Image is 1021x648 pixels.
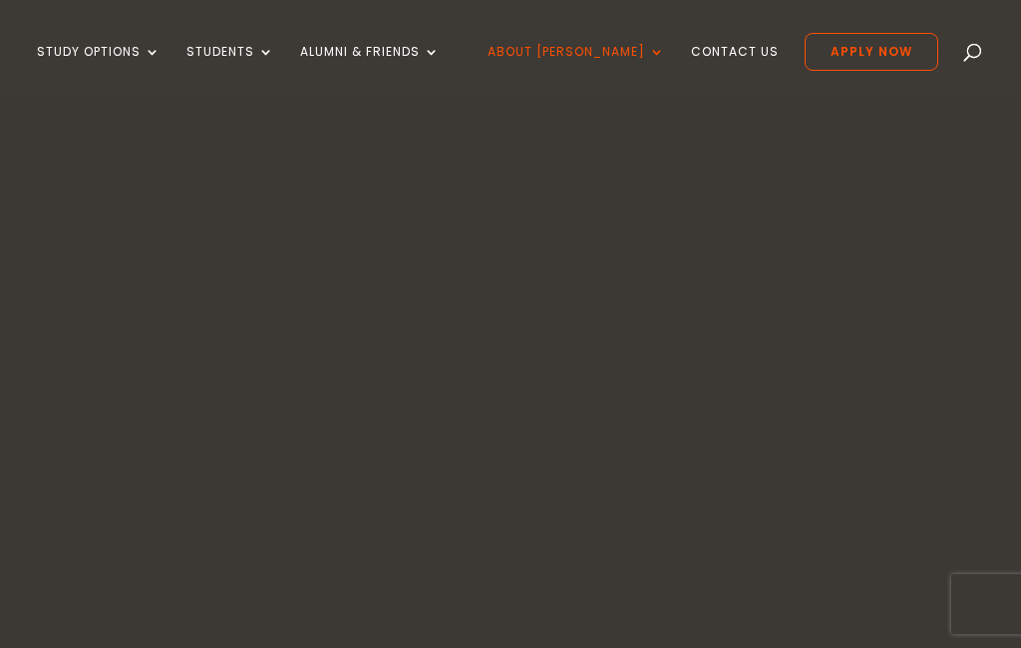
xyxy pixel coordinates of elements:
a: Study Options [37,45,161,92]
a: Alumni & Friends [300,45,440,92]
a: Apply Now [805,33,938,71]
a: Students [186,45,274,92]
a: Contact Us [691,45,779,92]
a: About [PERSON_NAME] [488,45,665,92]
